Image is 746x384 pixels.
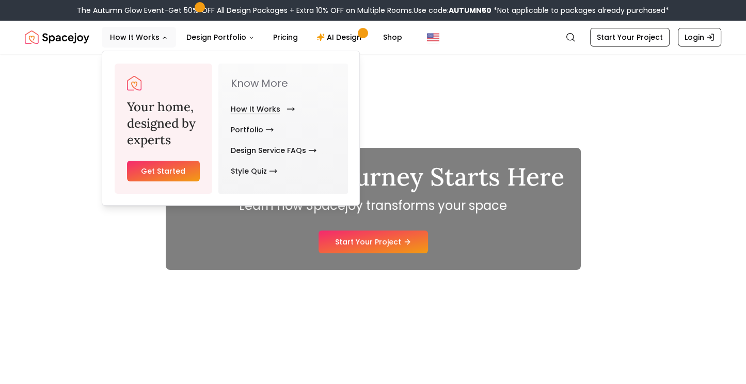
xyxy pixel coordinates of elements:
[231,76,336,90] p: Know More
[375,27,410,48] a: Shop
[127,76,141,90] a: Spacejoy
[449,5,491,16] b: AUTUMN50
[590,28,670,47] a: Start Your Project
[127,76,141,90] img: Spacejoy Logo
[308,27,373,48] a: AI Design
[25,27,89,48] a: Spacejoy
[414,5,491,16] span: Use code:
[102,27,410,48] nav: Main
[491,5,669,16] span: *Not applicable to packages already purchased*
[319,231,428,253] a: Start Your Project
[231,119,274,140] a: Portfolio
[102,27,176,48] button: How It Works
[25,27,89,48] img: Spacejoy Logo
[182,164,564,189] h1: Your Design Journey Starts Here
[678,28,721,47] a: Login
[127,161,200,181] a: Get Started
[231,99,291,119] a: How It Works
[178,27,263,48] button: Design Portfolio
[231,140,316,161] a: Design Service FAQs
[77,5,669,16] div: The Autumn Glow Event-Get 50% OFF All Design Packages + Extra 10% OFF on Multiple Rooms.
[265,27,306,48] a: Pricing
[231,161,277,181] a: Style Quiz
[25,21,721,54] nav: Global
[102,51,360,206] div: How It Works
[182,197,564,214] p: Learn how Spacejoy transforms your space
[127,99,200,148] h3: Your home, designed by experts
[427,31,439,43] img: United States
